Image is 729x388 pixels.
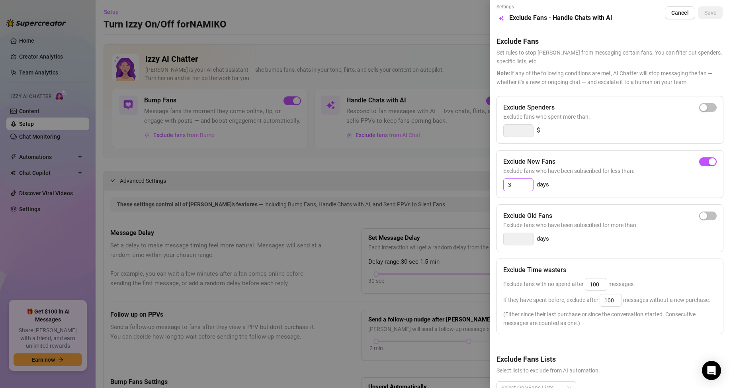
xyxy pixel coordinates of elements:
span: Settings [496,3,612,11]
h5: Exclude Old Fans [503,211,552,221]
span: Exclude fans who have been subscribed for less than: [503,167,717,175]
span: Exclude fans who spent more than: [503,112,717,121]
span: (Either since their last purchase or since the conversation started. Consecutive messages are cou... [503,310,717,327]
span: $ [537,126,540,135]
h5: Exclude Spenders [503,103,555,112]
span: Exclude fans with no spend after messages. [503,281,635,287]
span: days [537,234,549,244]
span: Cancel [671,10,689,16]
span: If any of the following conditions are met, AI Chatter will stop messaging the fan — whether it's... [496,69,723,86]
h5: Exclude New Fans [503,157,555,167]
h5: Exclude Fans - Handle Chats with AI [509,13,612,23]
span: Set rules to stop [PERSON_NAME] from messaging certain fans. You can filter out spenders, specifi... [496,48,723,66]
span: days [537,180,549,190]
span: Exclude fans who have been subscribed for more than: [503,221,717,229]
h5: Exclude Time wasters [503,265,566,275]
div: Open Intercom Messenger [702,361,721,380]
h5: Exclude Fans [496,36,723,47]
span: Note: [496,70,510,76]
span: If they have spent before, exclude after messages without a new purchase. [503,297,710,303]
h5: Exclude Fans Lists [496,354,723,364]
span: Select lists to exclude from AI automation. [496,366,723,375]
button: Save [698,6,723,19]
button: Cancel [665,6,695,19]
